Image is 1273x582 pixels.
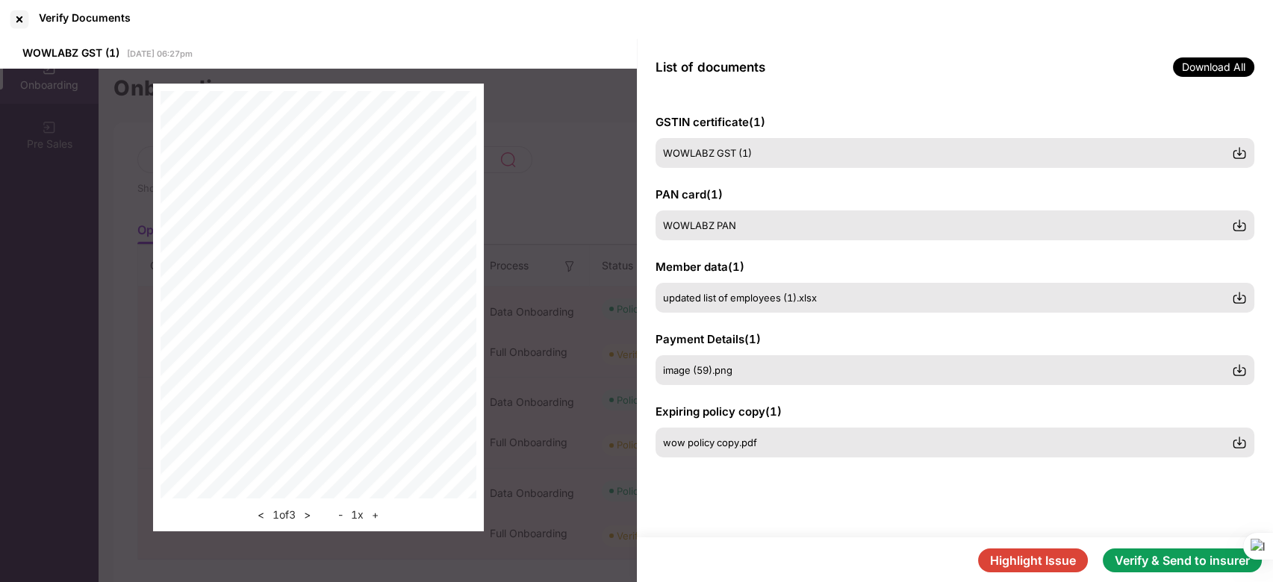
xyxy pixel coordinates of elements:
span: image (59).png [663,364,732,376]
img: svg+xml;base64,PHN2ZyBpZD0iRG93bmxvYWQtMzJ4MzIiIHhtbG5zPSJodHRwOi8vd3d3LnczLm9yZy8yMDAwL3N2ZyIgd2... [1232,290,1247,305]
button: < [253,506,269,524]
span: [DATE] 06:27pm [127,48,193,59]
div: Verify Documents [39,11,131,24]
button: Highlight Issue [978,548,1088,572]
img: svg+xml;base64,PHN2ZyBpZD0iRG93bmxvYWQtMzJ4MzIiIHhtbG5zPSJodHRwOi8vd3d3LnczLm9yZy8yMDAwL3N2ZyIgd2... [1232,363,1247,378]
span: updated list of employees (1).xlsx [663,292,817,304]
img: svg+xml;base64,PHN2ZyBpZD0iRG93bmxvYWQtMzJ4MzIiIHhtbG5zPSJodHRwOi8vd3d3LnczLm9yZy8yMDAwL3N2ZyIgd2... [1232,145,1247,160]
span: Download All [1173,57,1254,77]
span: PAN card ( 1 ) [656,187,723,201]
div: 1 x [334,506,383,524]
button: - [334,506,347,524]
span: WOWLABZ GST (1) [22,46,119,59]
img: svg+xml;base64,PHN2ZyBpZD0iRG93bmxvYWQtMzJ4MzIiIHhtbG5zPSJodHRwOi8vd3d3LnczLm9yZy8yMDAwL3N2ZyIgd2... [1232,218,1247,233]
span: GSTIN certificate ( 1 ) [656,115,765,129]
img: svg+xml;base64,PHN2ZyBpZD0iRG93bmxvYWQtMzJ4MzIiIHhtbG5zPSJodHRwOi8vd3d3LnczLm9yZy8yMDAwL3N2ZyIgd2... [1232,435,1247,450]
span: WOWLABZ GST (1) [663,147,752,159]
div: 1 of 3 [253,506,315,524]
span: Member data ( 1 ) [656,260,744,274]
button: > [299,506,315,524]
span: List of documents [656,60,765,75]
span: Expiring policy copy ( 1 ) [656,404,782,419]
span: wow policy copy.pdf [663,436,757,448]
button: + [367,506,383,524]
span: Payment Details ( 1 ) [656,332,761,346]
span: WOWLABZ PAN [663,219,736,231]
button: Verify & Send to insurer [1103,548,1262,572]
